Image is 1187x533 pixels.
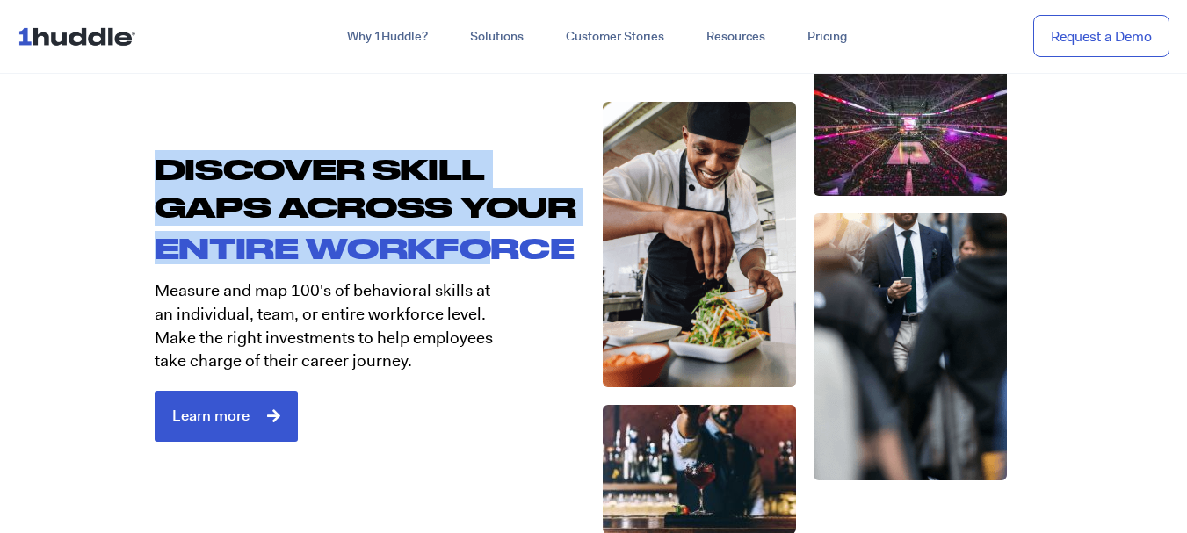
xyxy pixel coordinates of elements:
[326,21,449,53] a: Why 1Huddle?
[18,19,143,53] img: ...
[685,21,786,53] a: Resources
[155,150,594,227] h2: Discover Skill Gaps Across Your
[449,21,545,53] a: Solutions
[155,234,594,262] h2: ENTIRE WORKFORCE
[155,391,298,442] a: Learn more
[814,67,1007,196] img: Home-event
[155,279,502,372] p: Measure and map 100's of behavioral skills at an individual, team, or entire workforce level. Mak...
[1033,15,1169,58] a: Request a Demo
[545,21,685,53] a: Customer Stories
[786,21,868,53] a: Pricing
[814,213,1007,480] img: home-suit
[172,408,250,424] span: Learn more
[603,102,796,387] img: kitchen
